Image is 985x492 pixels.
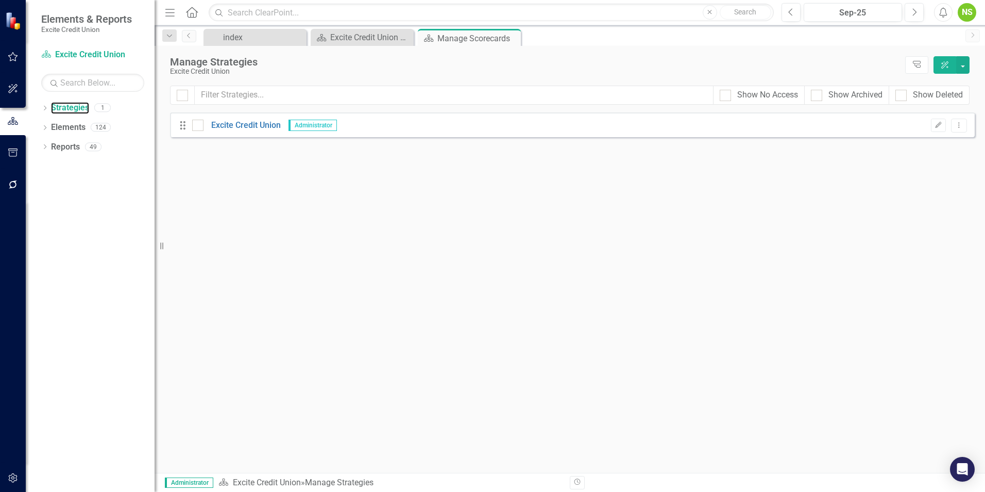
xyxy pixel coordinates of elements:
[203,120,281,132] a: Excite Credit Union
[958,3,976,22] button: NS
[41,49,144,61] a: Excite Credit Union
[233,478,301,487] a: Excite Credit Union
[223,31,304,44] div: index
[170,56,900,68] div: Manage Strategies
[209,4,774,22] input: Search ClearPoint...
[51,141,80,153] a: Reports
[218,477,562,489] div: » Manage Strategies
[313,31,411,44] a: Excite Credit Union Board Book
[913,89,963,101] div: Show Deleted
[94,104,111,112] div: 1
[165,478,213,488] span: Administrator
[828,89,882,101] div: Show Archived
[737,89,798,101] div: Show No Access
[437,32,518,45] div: Manage Scorecards
[85,142,101,151] div: 49
[170,68,900,75] div: Excite Credit Union
[206,31,304,44] a: index
[950,457,975,482] div: Open Intercom Messenger
[51,122,86,134] a: Elements
[804,3,902,22] button: Sep-25
[330,31,411,44] div: Excite Credit Union Board Book
[91,123,111,132] div: 124
[41,25,132,34] small: Excite Credit Union
[720,5,771,20] button: Search
[807,7,898,19] div: Sep-25
[734,8,756,16] span: Search
[41,13,132,25] span: Elements & Reports
[5,12,23,30] img: ClearPoint Strategy
[288,120,337,131] span: Administrator
[41,74,144,92] input: Search Below...
[51,102,89,114] a: Strategies
[194,86,714,105] input: Filter Strategies...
